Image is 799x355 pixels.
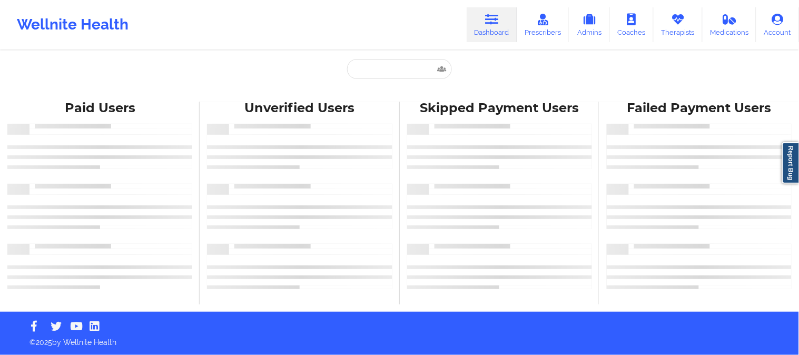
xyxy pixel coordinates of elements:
a: Account [756,7,799,42]
div: Skipped Payment Users [407,100,592,116]
a: Admins [569,7,610,42]
a: Report Bug [782,142,799,184]
a: Coaches [610,7,654,42]
a: Dashboard [467,7,517,42]
a: Prescribers [517,7,569,42]
p: © 2025 by Wellnite Health [22,330,777,348]
a: Medications [703,7,757,42]
a: Therapists [654,7,703,42]
div: Unverified Users [207,100,392,116]
div: Paid Users [7,100,192,116]
div: Failed Payment Users [607,100,792,116]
